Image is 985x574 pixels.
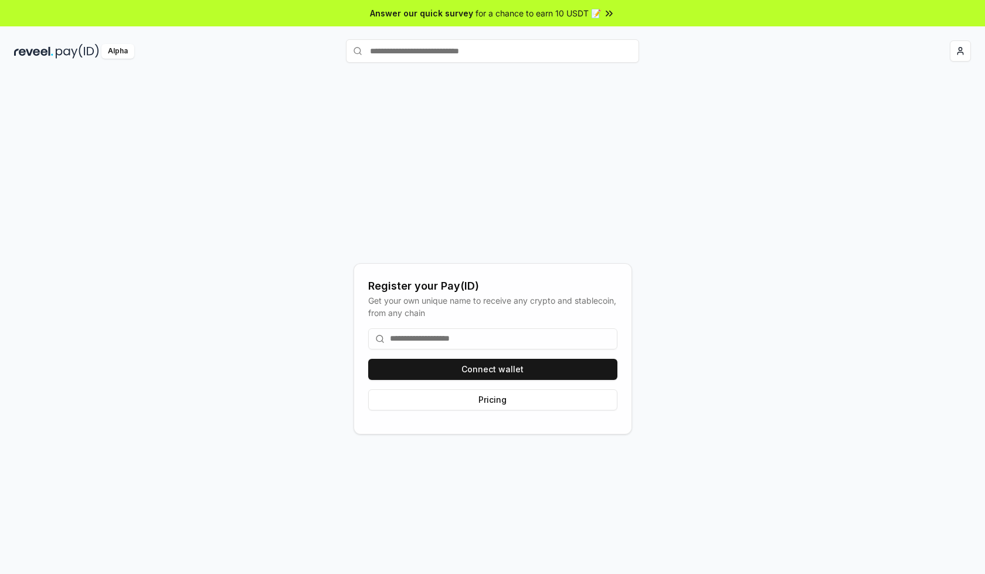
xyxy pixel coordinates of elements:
[370,7,473,19] span: Answer our quick survey
[368,359,617,380] button: Connect wallet
[475,7,601,19] span: for a chance to earn 10 USDT 📝
[101,44,134,59] div: Alpha
[368,278,617,294] div: Register your Pay(ID)
[368,389,617,410] button: Pricing
[56,44,99,59] img: pay_id
[14,44,53,59] img: reveel_dark
[368,294,617,319] div: Get your own unique name to receive any crypto and stablecoin, from any chain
